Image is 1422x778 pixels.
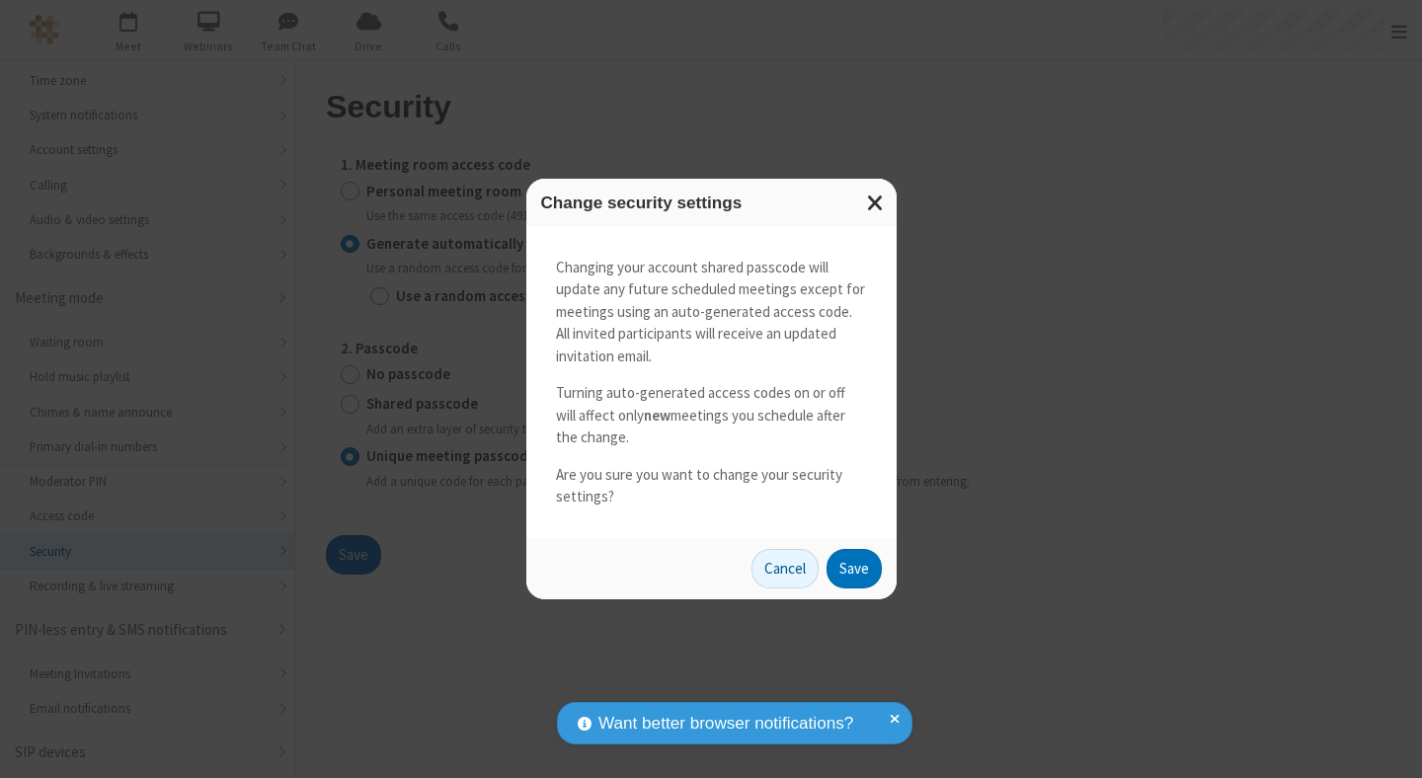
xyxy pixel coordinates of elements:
p: Turning auto-generated access codes on or off will affect only meetings you schedule after the ch... [556,382,867,449]
button: Save [827,549,882,588]
span: Want better browser notifications? [598,711,853,737]
button: Cancel [751,549,819,588]
strong: new [644,406,671,425]
p: Changing your account shared passcode will update any future scheduled meetings except for meetin... [556,257,867,368]
p: Are you sure you want to change your security settings? [556,464,867,508]
h3: Change security settings [541,194,882,212]
button: Close modal [855,179,897,227]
